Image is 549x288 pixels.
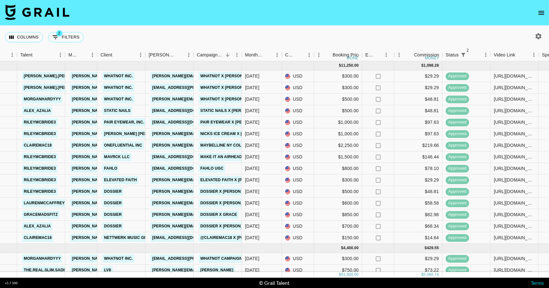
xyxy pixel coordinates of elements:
[314,140,362,151] div: $2,250.00
[70,95,208,103] a: [PERSON_NAME][EMAIL_ADDRESS][PERSON_NAME][DOMAIN_NAME]
[314,151,362,163] div: $1,500.00
[22,199,66,207] a: laurenmccaffrey
[22,118,57,126] a: rileymcbride3
[314,128,362,140] div: $1,000.00
[324,50,333,59] button: Sort
[394,105,442,117] div: $48.81
[314,174,362,186] div: $300.00
[394,221,442,232] div: $68.34
[65,49,97,61] div: Manager
[481,50,491,60] button: Menu
[282,151,314,163] div: USD
[446,49,459,61] div: Status
[314,50,324,60] button: Menu
[79,50,88,59] button: Sort
[102,84,135,92] a: Whatnot Inc.
[245,223,259,229] div: Jun '25
[535,6,548,19] button: open drawer
[282,105,314,117] div: USD
[295,50,304,59] button: Sort
[446,267,469,273] span: approved
[494,188,535,195] div: https://www.tiktok.com/@rileymcbride3/video/7520669743641087245
[259,280,290,286] div: © Grail Talent
[70,234,208,242] a: [PERSON_NAME][EMAIL_ADDRESS][PERSON_NAME][DOMAIN_NAME]
[245,234,259,241] div: Jun '25
[22,107,52,115] a: alex_azalia
[314,221,362,232] div: $700.00
[425,245,427,251] div: $
[245,255,259,262] div: Jul '25
[151,176,255,184] a: [PERSON_NAME][EMAIL_ADDRESS][DOMAIN_NAME]
[394,50,404,60] button: Menu
[468,50,477,59] button: Sort
[151,141,255,149] a: [PERSON_NAME][EMAIL_ADDRESS][DOMAIN_NAME]
[446,223,469,229] span: approved
[102,153,131,161] a: Mavrck LLC
[88,50,97,60] button: Menu
[70,165,208,173] a: [PERSON_NAME][EMAIL_ADDRESS][PERSON_NAME][DOMAIN_NAME]
[446,108,469,114] span: approved
[5,32,43,42] button: Select columns
[197,49,223,61] div: Campaign (Type)
[421,63,423,68] div: $
[494,107,535,114] div: https://www.tiktok.com/@alex_azalia/video/7512914898536434974?_r=1&_t=ZP-8wzEFZr0g3C
[151,234,222,242] a: [EMAIL_ADDRESS][DOMAIN_NAME]
[102,72,135,80] a: Whatnot Inc.
[199,130,275,138] a: Nicks Ice Cream x [PERSON_NAME]
[151,95,255,103] a: [PERSON_NAME][EMAIL_ADDRESS][DOMAIN_NAME]
[22,222,52,230] a: alex_azalia
[362,49,394,61] div: Expenses: Remove Commission?
[151,266,255,274] a: [PERSON_NAME][EMAIL_ADDRESS][DOMAIN_NAME]
[282,253,314,265] div: USD
[446,177,469,183] span: approved
[245,107,259,114] div: Jun '25
[394,71,442,82] div: $29.29
[151,118,222,126] a: [EMAIL_ADDRESS][DOMAIN_NAME]
[282,49,314,61] div: Currency
[446,96,469,102] span: approved
[70,222,208,230] a: [PERSON_NAME][EMAIL_ADDRESS][PERSON_NAME][DOMAIN_NAME]
[199,255,266,263] a: Whatnot campaign boosting
[102,266,113,274] a: LV8
[442,49,491,61] div: Status
[446,73,469,79] span: approved
[102,165,119,173] a: Fahlo
[102,188,123,196] a: Dossier
[494,223,535,229] div: https://www.tiktok.com/@alex_azalia/video/7519230264485137694
[151,211,255,219] a: [PERSON_NAME][EMAIL_ADDRESS][DOMAIN_NAME]
[5,281,18,285] div: v 1.7.100
[199,234,309,242] a: @clairemac18 X [PERSON_NAME] Sound Campaign
[282,221,314,232] div: USD
[414,49,439,61] div: Commission
[446,85,469,91] span: approved
[245,177,259,183] div: Jun '25
[282,117,314,128] div: USD
[494,131,535,137] div: https://www.instagram.com/reel/DLGMKCQy76x/?igsh=MWRodWFjZWxoOHh4Nw==
[102,234,157,242] a: Nettwerk Music Group
[314,163,362,174] div: $800.00
[494,142,535,148] div: https://www.tiktok.com/@clairemac18/video/7511504157451341099
[494,119,535,125] div: https://www.instagram.com/reel/DKqAJ_xyjzd/?igsh=MTRpZDNiNWZoeW5zcg==
[374,50,383,59] button: Sort
[515,50,524,59] button: Sort
[151,255,255,263] a: [EMAIL_ADDRESS][PERSON_NAME][DOMAIN_NAME]
[70,266,208,274] a: [PERSON_NAME][EMAIL_ADDRESS][PERSON_NAME][DOMAIN_NAME]
[282,82,314,94] div: USD
[494,255,535,262] div: https://www.tiktok.com/@morganhardyyy/video/7520764631997107469
[100,49,112,61] div: Client
[394,82,442,94] div: $29.29
[459,50,468,59] div: 2 active filters
[333,49,361,61] div: Booking Price
[102,118,146,126] a: Pair Eyewear, Inc.
[5,4,69,20] img: Grail Talent
[199,266,235,274] a: [PERSON_NAME]
[446,212,469,218] span: approved
[102,141,144,149] a: OneFluential Inc
[102,107,132,115] a: Static Nails
[56,50,65,60] button: Menu
[314,232,362,244] div: $150.00
[529,50,539,60] button: Menu
[199,84,259,92] a: Whatnot x [PERSON_NAME]
[22,255,62,263] a: morganhardyyy
[199,222,257,230] a: Dossier x [PERSON_NAME]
